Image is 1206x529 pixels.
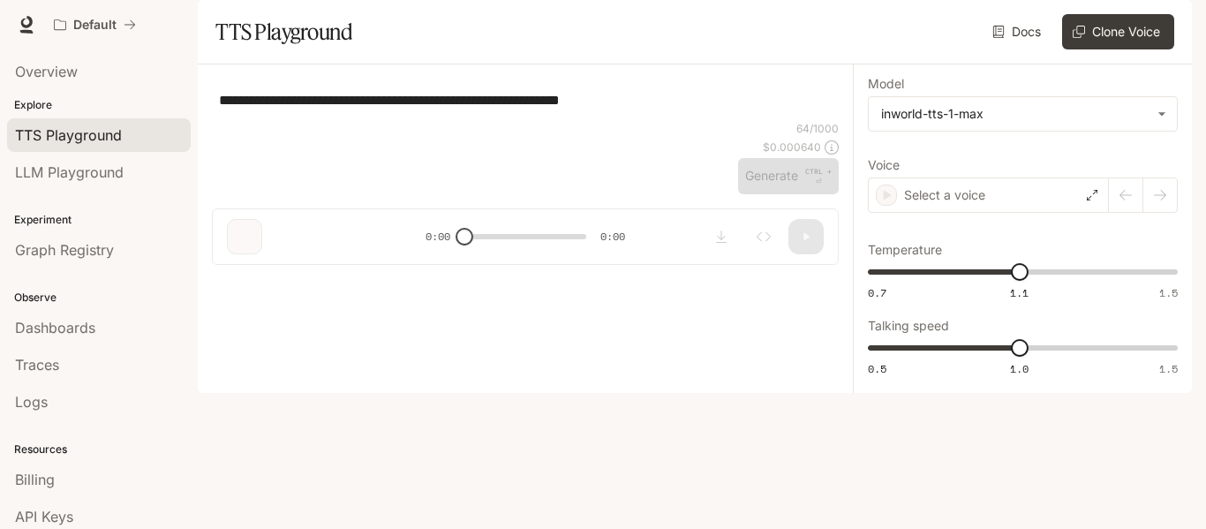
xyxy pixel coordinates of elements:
span: 1.5 [1159,361,1178,376]
p: Model [868,78,904,90]
button: All workspaces [46,7,144,42]
span: 1.0 [1010,361,1029,376]
p: Temperature [868,244,942,256]
span: 0.5 [868,361,886,376]
a: Docs [989,14,1048,49]
p: $ 0.000640 [763,140,821,155]
div: inworld-tts-1-max [881,105,1149,123]
span: 1.1 [1010,285,1029,300]
div: inworld-tts-1-max [869,97,1177,131]
h1: TTS Playground [215,14,352,49]
p: Default [73,18,117,33]
iframe: Intercom live chat [1146,469,1188,511]
p: Voice [868,159,900,171]
span: 1.5 [1159,285,1178,300]
p: Talking speed [868,320,949,332]
p: 64 / 1000 [796,121,839,136]
span: 0.7 [868,285,886,300]
button: Clone Voice [1062,14,1174,49]
p: Select a voice [904,186,985,204]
